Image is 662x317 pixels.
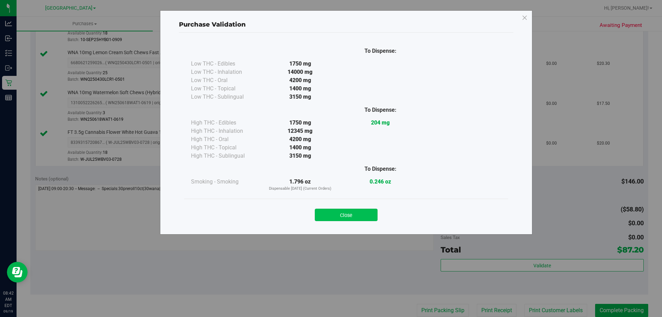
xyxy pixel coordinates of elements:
div: Low THC - Sublingual [191,93,260,101]
div: To Dispense: [340,106,421,114]
div: High THC - Topical [191,143,260,152]
div: 3150 mg [260,152,340,160]
div: 1750 mg [260,60,340,68]
div: 14000 mg [260,68,340,76]
p: Dispensable [DATE] (Current Orders) [260,186,340,192]
div: High THC - Oral [191,135,260,143]
div: High THC - Inhalation [191,127,260,135]
div: 3150 mg [260,93,340,101]
div: 1750 mg [260,119,340,127]
div: 1400 mg [260,143,340,152]
iframe: Resource center [7,262,28,283]
div: 12345 mg [260,127,340,135]
div: 1400 mg [260,85,340,93]
div: 1.796 oz [260,178,340,192]
strong: 204 mg [371,119,390,126]
div: To Dispense: [340,165,421,173]
div: 4200 mg [260,135,340,143]
div: High THC - Edibles [191,119,260,127]
div: Low THC - Topical [191,85,260,93]
div: 4200 mg [260,76,340,85]
button: Close [315,209,378,221]
div: Smoking - Smoking [191,178,260,186]
div: High THC - Sublingual [191,152,260,160]
div: Low THC - Oral [191,76,260,85]
div: To Dispense: [340,47,421,55]
span: Purchase Validation [179,21,246,28]
div: Low THC - Edibles [191,60,260,68]
strong: 0.246 oz [370,178,391,185]
div: Low THC - Inhalation [191,68,260,76]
